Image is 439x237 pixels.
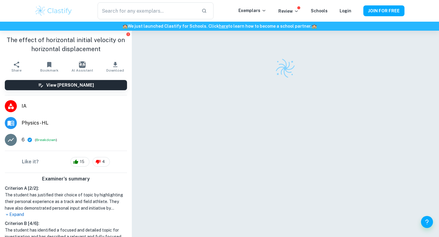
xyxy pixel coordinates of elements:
button: Breakdown [36,137,56,143]
h6: We just launched Clastify for Schools. Click to learn how to become a school partner. [1,23,438,29]
button: Report issue [126,32,131,36]
span: 🏫 [123,24,128,29]
p: Expand [5,211,127,218]
button: AI Assistant [66,58,99,75]
button: Download [99,58,132,75]
h1: The effect of horizontal initial velocity on horizontal displacement [5,35,127,54]
span: Share [11,68,22,72]
span: 🏫 [312,24,317,29]
img: AI Assistant [79,61,86,68]
p: Review [278,8,299,14]
button: JOIN FOR FREE [363,5,404,16]
h6: Criterion A [ 2 / 2 ]: [5,185,127,192]
a: Login [340,8,351,13]
a: Schools [311,8,328,13]
h6: View [PERSON_NAME] [46,82,94,88]
span: 15 [77,159,88,165]
a: here [219,24,228,29]
input: Search for any exemplars... [98,2,197,19]
span: Download [106,68,124,72]
span: 4 [99,159,108,165]
p: Exemplars [238,7,266,14]
img: Clastify logo [275,58,296,79]
div: 4 [92,157,110,167]
button: Bookmark [33,58,66,75]
img: Clastify logo [35,5,73,17]
h6: Like it? [22,158,39,165]
h6: Criterion B [ 4 / 6 ]: [5,220,127,227]
p: 6 [22,136,25,143]
button: View [PERSON_NAME] [5,80,127,90]
div: 15 [70,157,89,167]
span: ( ) [35,137,57,143]
span: AI Assistant [71,68,93,72]
button: Help and Feedback [421,216,433,228]
span: Bookmark [40,68,59,72]
span: Physics - HL [22,119,127,127]
h1: The student has justified their choice of topic by highlighting their personal experience as a tr... [5,192,127,211]
span: IA [22,103,127,110]
h6: Examiner's summary [2,175,129,183]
